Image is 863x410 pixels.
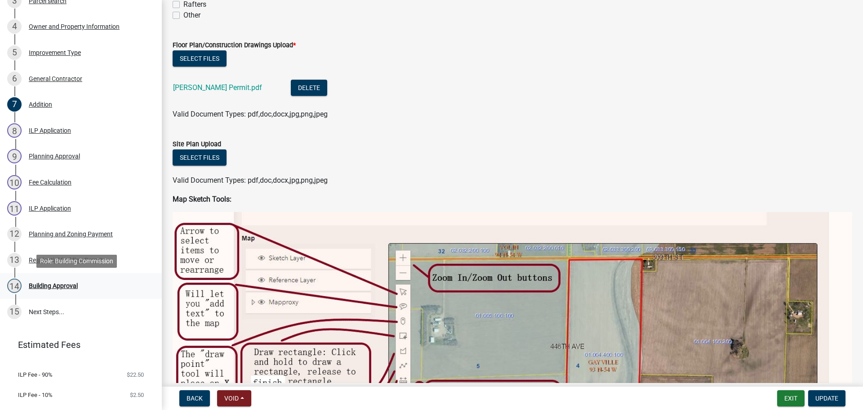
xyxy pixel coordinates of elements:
label: Other [183,10,200,21]
div: 13 [7,253,22,267]
span: $2.50 [130,392,144,398]
button: Back [179,390,210,406]
div: Addition [29,101,52,108]
a: [PERSON_NAME] Permit.pdf [173,83,262,92]
label: Site Plan Upload [173,141,221,148]
div: Planning and Zoning Payment [29,231,113,237]
div: General Contractor [29,76,82,82]
div: 12 [7,227,22,241]
button: Delete [291,80,327,96]
button: Update [808,390,845,406]
div: 15 [7,305,22,319]
div: Owner and Property Information [29,23,120,30]
div: Role: Building Commission [36,255,117,268]
span: Valid Document Types: pdf,doc,docx,jpg,png,jpeg [173,110,328,118]
div: 8 [7,123,22,138]
span: $22.50 [127,372,144,378]
div: 7 [7,97,22,112]
button: Void [217,390,251,406]
div: 11 [7,201,22,216]
div: Planning Approval [29,153,80,159]
div: Improvement Type [29,50,81,56]
button: Select files [173,50,227,67]
label: Floor Plan/Construction Drawings Upload [173,42,296,49]
div: 14 [7,279,22,293]
span: Update [815,395,838,402]
div: 4 [7,19,22,34]
div: Fee Calculation [29,179,71,185]
span: ILP Fee - 90% [18,372,53,378]
span: ILP Fee - 10% [18,392,53,398]
div: Residential Building Permit [29,257,103,263]
div: ILP Application [29,127,71,134]
button: Select files [173,149,227,166]
span: Void [224,395,239,402]
div: Building Approval [29,283,78,289]
div: 5 [7,45,22,60]
wm-modal-confirm: Delete Document [291,84,327,93]
div: ILP Application [29,205,71,212]
button: Exit [777,390,805,406]
div: 9 [7,149,22,163]
a: Estimated Fees [7,336,147,354]
div: 6 [7,72,22,86]
span: Back [187,395,203,402]
span: Valid Document Types: pdf,doc,docx,jpg,png,jpeg [173,176,328,185]
div: 10 [7,175,22,189]
strong: Map Sketch Tools: [173,195,231,203]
